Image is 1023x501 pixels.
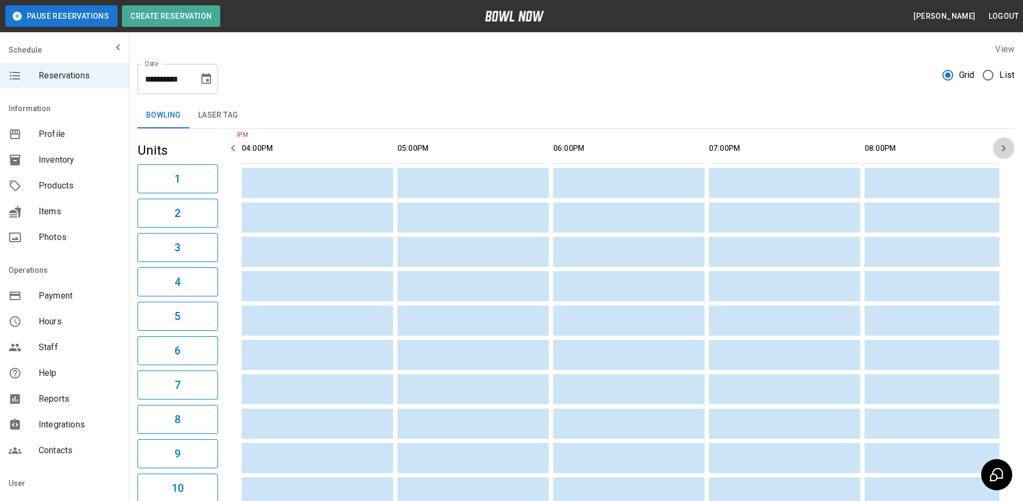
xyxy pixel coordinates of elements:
[195,68,217,90] button: Choose date, selected date is Aug 15, 2025
[137,103,1014,128] div: inventory tabs
[175,411,180,428] h6: 8
[137,142,218,159] h5: Units
[39,367,120,380] span: Help
[39,128,120,141] span: Profile
[39,289,120,302] span: Payment
[175,308,180,325] h6: 5
[485,11,544,21] img: logo
[137,103,190,128] button: Bowling
[175,342,180,359] h6: 6
[175,170,180,187] h6: 1
[39,154,120,166] span: Inventory
[137,336,218,365] button: 6
[137,199,218,228] button: 2
[39,341,120,354] span: Staff
[137,302,218,331] button: 5
[190,103,247,128] button: Laser Tag
[137,267,218,296] button: 4
[39,393,120,405] span: Reports
[137,164,218,193] button: 1
[172,480,184,497] h6: 10
[175,205,180,222] h6: 2
[39,231,120,244] span: Photos
[984,6,1023,26] button: Logout
[39,418,120,431] span: Integrations
[999,69,1014,82] span: List
[137,233,218,262] button: 3
[39,69,120,82] span: Reservations
[137,371,218,400] button: 7
[39,444,120,457] span: Contacts
[39,315,120,328] span: Hours
[959,69,975,82] span: Grid
[995,44,1014,54] label: View
[137,439,218,468] button: 9
[122,5,220,27] button: Create Reservation
[175,273,180,291] h6: 4
[39,179,120,192] span: Products
[175,376,180,394] h6: 7
[39,205,120,218] span: Items
[137,405,218,434] button: 8
[5,5,118,27] button: Pause Reservations
[909,6,980,26] button: [PERSON_NAME]
[175,239,180,256] h6: 3
[175,445,180,462] h6: 9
